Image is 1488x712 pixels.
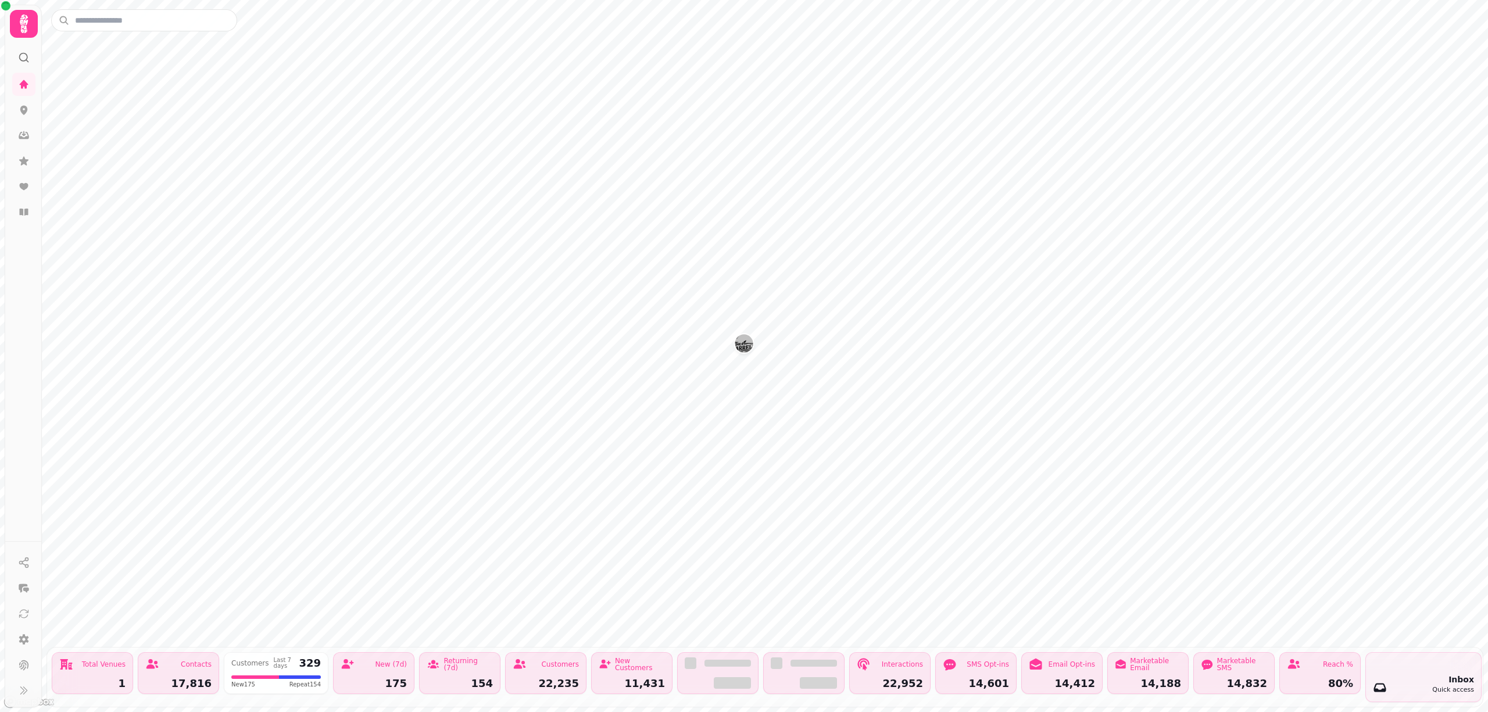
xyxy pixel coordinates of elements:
[181,661,212,668] div: Contacts
[3,695,55,709] a: Mapbox logo
[1029,678,1095,689] div: 14,412
[375,661,407,668] div: New (7d)
[1049,661,1095,668] div: Email Opt-ins
[1432,685,1474,695] div: Quick access
[735,334,753,353] button: The Barrelman
[1115,678,1181,689] div: 14,188
[289,680,321,689] span: Repeat 154
[1201,678,1267,689] div: 14,832
[857,678,923,689] div: 22,952
[231,660,269,667] div: Customers
[513,678,579,689] div: 22,235
[735,334,753,356] div: Map marker
[1130,657,1181,671] div: Marketable Email
[599,678,665,689] div: 11,431
[541,661,579,668] div: Customers
[1323,661,1353,668] div: Reach %
[59,678,126,689] div: 1
[1432,674,1474,685] div: Inbox
[882,661,923,668] div: Interactions
[274,657,295,669] div: Last 7 days
[231,680,255,689] span: New 175
[427,678,493,689] div: 154
[443,657,493,671] div: Returning (7d)
[1287,678,1353,689] div: 80%
[1217,657,1267,671] div: Marketable SMS
[967,661,1009,668] div: SMS Opt-ins
[341,678,407,689] div: 175
[299,658,321,668] div: 329
[82,661,126,668] div: Total Venues
[943,678,1009,689] div: 14,601
[145,678,212,689] div: 17,816
[615,657,665,671] div: New Customers
[1365,652,1482,702] button: InboxQuick access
